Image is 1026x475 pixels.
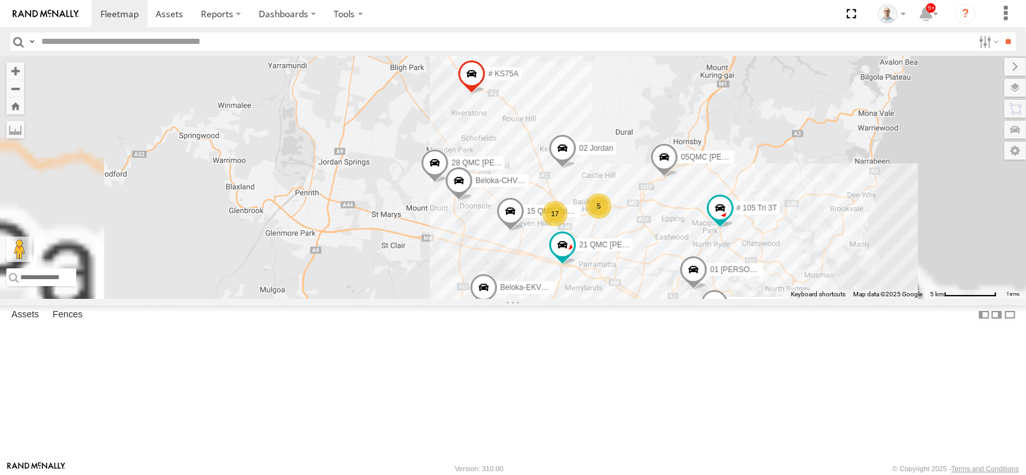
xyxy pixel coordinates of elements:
[6,97,24,114] button: Zoom Home
[6,62,24,79] button: Zoom in
[500,283,555,292] span: Beloka-EKV93V
[974,32,1001,51] label: Search Filter Options
[27,32,37,51] label: Search Query
[893,465,1019,472] div: © Copyright 2025 -
[873,4,910,24] div: Kurt Byers
[6,121,24,139] label: Measure
[1004,305,1016,324] label: Hide Summary Table
[978,305,990,324] label: Dock Summary Table to the Left
[527,207,578,216] span: 15 QMC-Spare
[579,144,613,153] span: 02 Jordan
[6,237,32,262] button: Drag Pegman onto the map to open Street View
[451,159,545,168] span: 28 QMC [PERSON_NAME]
[952,465,1019,472] a: Terms and Conditions
[13,10,79,18] img: rand-logo.svg
[791,290,845,299] button: Keyboard shortcuts
[990,305,1003,324] label: Dock Summary Table to the Right
[488,69,518,78] span: # KS75A
[586,193,612,219] div: 5
[930,291,944,298] span: 5 km
[955,4,976,24] i: ?
[737,203,777,212] span: # 105 Tri 3T
[6,79,24,97] button: Zoom out
[542,201,568,226] div: 17
[5,306,45,324] label: Assets
[579,241,673,250] span: 21 QMC [PERSON_NAME]
[7,462,65,475] a: Visit our Website
[1007,292,1020,297] a: Terms (opens in new tab)
[710,266,783,275] span: 01 [PERSON_NAME]
[475,176,531,185] span: Beloka-CHV61N
[926,290,1001,299] button: Map Scale: 5 km per 79 pixels
[681,153,772,162] span: 05QMC [PERSON_NAME]
[1004,142,1026,160] label: Map Settings
[853,291,922,298] span: Map data ©2025 Google
[46,306,89,324] label: Fences
[455,465,503,472] div: Version: 310.00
